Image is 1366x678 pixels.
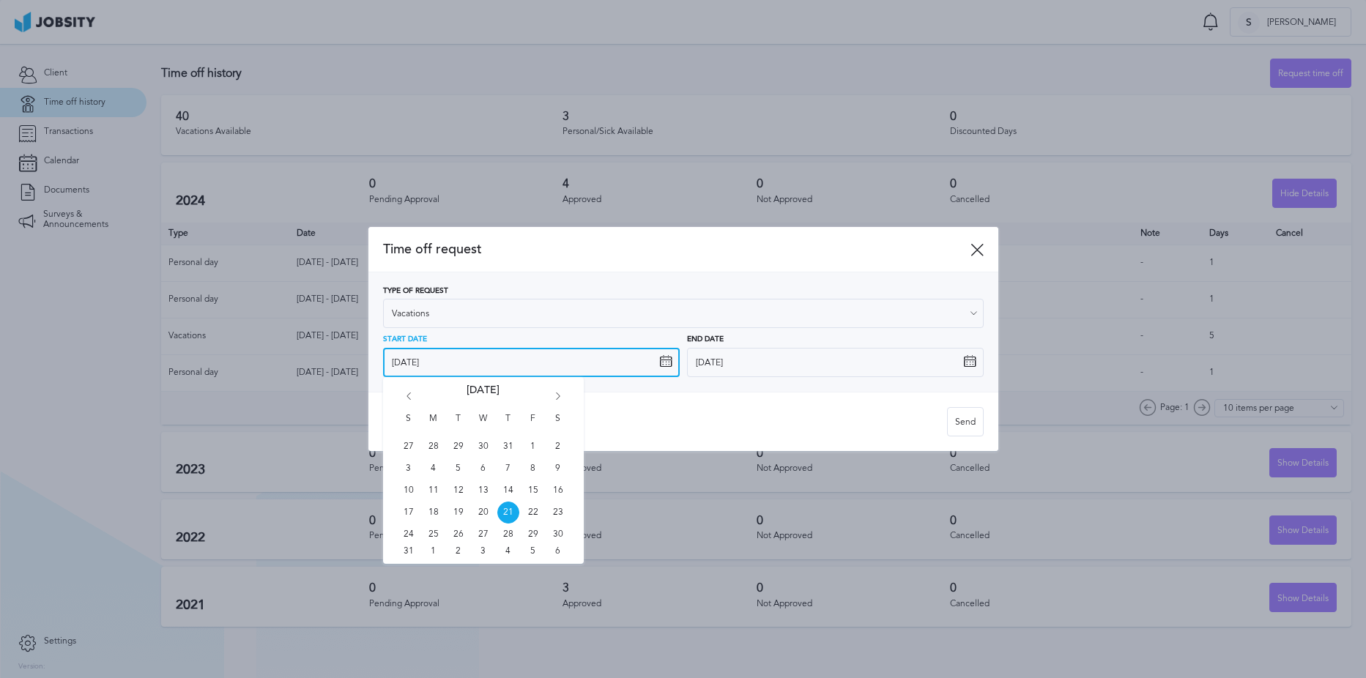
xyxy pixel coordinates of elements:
[448,502,469,524] span: Tue Aug 19 2025
[497,436,519,458] span: Thu Jul 31 2025
[398,524,420,545] span: Sun Aug 24 2025
[467,384,500,414] span: [DATE]
[423,436,445,458] span: Mon Jul 28 2025
[398,480,420,502] span: Sun Aug 10 2025
[398,436,420,458] span: Sun Jul 27 2025
[423,414,445,436] span: M
[423,545,445,556] span: Mon Sep 01 2025
[472,480,494,502] span: Wed Aug 13 2025
[522,524,544,545] span: Fri Aug 29 2025
[448,458,469,480] span: Tue Aug 05 2025
[497,480,519,502] span: Thu Aug 14 2025
[497,502,519,524] span: Thu Aug 21 2025
[547,436,569,458] span: Sat Aug 02 2025
[547,545,569,556] span: Sat Sep 06 2025
[448,524,469,545] span: Tue Aug 26 2025
[423,524,445,545] span: Mon Aug 25 2025
[383,335,427,344] span: Start Date
[423,480,445,502] span: Mon Aug 11 2025
[398,414,420,436] span: S
[522,545,544,556] span: Fri Sep 05 2025
[497,414,519,436] span: T
[547,502,569,524] span: Sat Aug 23 2025
[522,436,544,458] span: Fri Aug 01 2025
[547,524,569,545] span: Sat Aug 30 2025
[398,545,420,556] span: Sun Aug 31 2025
[472,458,494,480] span: Wed Aug 06 2025
[423,458,445,480] span: Mon Aug 04 2025
[948,408,983,437] div: Send
[547,458,569,480] span: Sat Aug 09 2025
[547,414,569,436] span: S
[522,502,544,524] span: Fri Aug 22 2025
[448,480,469,502] span: Tue Aug 12 2025
[402,392,415,406] i: Go back 1 month
[472,524,494,545] span: Wed Aug 27 2025
[497,545,519,556] span: Thu Sep 04 2025
[423,502,445,524] span: Mon Aug 18 2025
[497,458,519,480] span: Thu Aug 07 2025
[547,480,569,502] span: Sat Aug 16 2025
[448,414,469,436] span: T
[522,414,544,436] span: F
[522,480,544,502] span: Fri Aug 15 2025
[687,335,724,344] span: End Date
[398,458,420,480] span: Sun Aug 03 2025
[383,287,448,296] span: Type of Request
[448,545,469,556] span: Tue Sep 02 2025
[947,407,984,436] button: Send
[472,502,494,524] span: Wed Aug 20 2025
[398,502,420,524] span: Sun Aug 17 2025
[472,436,494,458] span: Wed Jul 30 2025
[522,458,544,480] span: Fri Aug 08 2025
[472,545,494,556] span: Wed Sep 03 2025
[497,524,519,545] span: Thu Aug 28 2025
[448,436,469,458] span: Tue Jul 29 2025
[552,392,565,406] i: Go forward 1 month
[383,242,970,257] span: Time off request
[472,414,494,436] span: W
